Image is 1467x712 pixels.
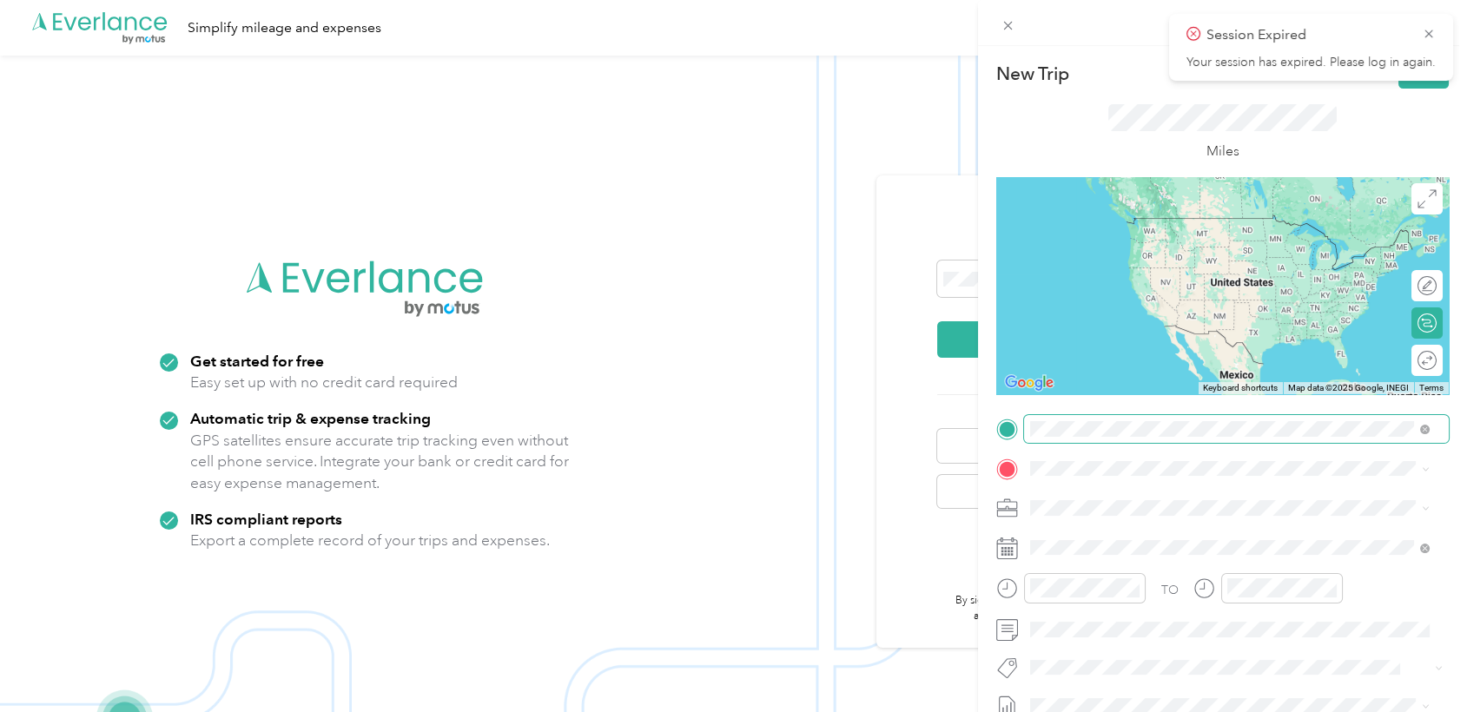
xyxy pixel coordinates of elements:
p: New Trip [996,62,1069,86]
p: Your session has expired. Please log in again. [1186,55,1436,70]
span: Map data ©2025 Google, INEGI [1288,383,1409,392]
p: Session Expired [1206,24,1410,46]
a: Open this area in Google Maps (opens a new window) [1001,372,1058,394]
p: Miles [1206,141,1239,162]
img: Google [1001,372,1058,394]
a: Terms (opens in new tab) [1419,383,1444,392]
button: Keyboard shortcuts [1203,382,1278,394]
